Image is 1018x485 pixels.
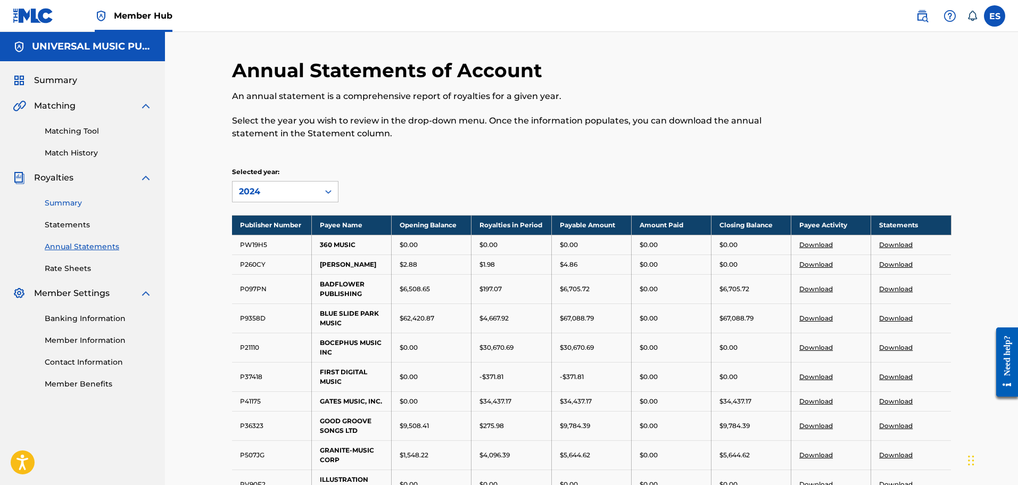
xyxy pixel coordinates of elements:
[45,241,152,252] a: Annual Statements
[640,372,658,382] p: $0.00
[879,451,913,459] a: Download
[392,215,471,235] th: Opening Balance
[232,114,786,140] p: Select the year you wish to review in the drop-down menu. Once the information populates, you can...
[239,185,312,198] div: 2024
[879,314,913,322] a: Download
[400,260,417,269] p: $2.88
[13,287,26,300] img: Member Settings
[711,215,791,235] th: Closing Balance
[34,100,76,112] span: Matching
[799,451,833,459] a: Download
[45,357,152,368] a: Contact Information
[400,450,428,460] p: $1,548.22
[939,5,961,27] div: Help
[799,397,833,405] a: Download
[479,260,495,269] p: $1.98
[879,373,913,381] a: Download
[719,450,750,460] p: $5,644.62
[879,343,913,351] a: Download
[471,215,551,235] th: Royalties in Period
[232,235,312,254] td: PW19H5
[719,260,738,269] p: $0.00
[560,240,578,250] p: $0.00
[139,287,152,300] img: expand
[312,362,392,391] td: FIRST DIGITAL MUSIC
[799,373,833,381] a: Download
[45,313,152,324] a: Banking Information
[719,314,754,323] p: $67,088.79
[13,74,77,87] a: SummarySummary
[45,198,152,209] a: Summary
[479,450,510,460] p: $4,096.39
[799,285,833,293] a: Download
[799,422,833,430] a: Download
[799,314,833,322] a: Download
[479,343,514,352] p: $30,670.69
[631,215,711,235] th: Amount Paid
[32,40,152,53] h5: UNIVERSAL MUSIC PUB GROUP
[967,11,978,21] div: Notifications
[719,284,749,294] p: $6,705.72
[799,241,833,249] a: Download
[312,254,392,274] td: [PERSON_NAME]
[479,372,503,382] p: -$371.81
[551,215,631,235] th: Payable Amount
[479,240,498,250] p: $0.00
[400,240,418,250] p: $0.00
[312,411,392,440] td: GOOD GROOVE SONGS LTD
[312,333,392,362] td: BOCEPHUS MUSIC INC
[719,372,738,382] p: $0.00
[34,171,73,184] span: Royalties
[988,319,1018,405] iframe: Resource Center
[232,167,338,177] p: Selected year:
[479,314,509,323] p: $4,667.92
[232,391,312,411] td: P41175
[312,215,392,235] th: Payee Name
[232,90,786,103] p: An annual statement is a comprehensive report of royalties for a given year.
[879,241,913,249] a: Download
[232,440,312,470] td: P507JG
[560,284,590,294] p: $6,705.72
[13,8,54,23] img: MLC Logo
[791,215,871,235] th: Payee Activity
[312,440,392,470] td: GRANITE-MUSIC CORP
[479,421,504,431] p: $275.98
[400,372,418,382] p: $0.00
[232,411,312,440] td: P36323
[312,235,392,254] td: 360 MUSIC
[916,10,929,22] img: search
[965,434,1018,485] iframe: Chat Widget
[232,254,312,274] td: P260CY
[640,450,658,460] p: $0.00
[232,215,312,235] th: Publisher Number
[879,285,913,293] a: Download
[719,421,750,431] p: $9,784.39
[640,240,658,250] p: $0.00
[232,362,312,391] td: P37418
[719,397,751,406] p: $34,437.17
[640,260,658,269] p: $0.00
[640,314,658,323] p: $0.00
[45,147,152,159] a: Match History
[312,303,392,333] td: BLUE SLIDE PARK MUSIC
[560,314,594,323] p: $67,088.79
[13,171,26,184] img: Royalties
[139,171,152,184] img: expand
[879,260,913,268] a: Download
[45,379,152,390] a: Member Benefits
[13,40,26,53] img: Accounts
[719,240,738,250] p: $0.00
[312,391,392,411] td: GATES MUSIC, INC.
[114,10,172,22] span: Member Hub
[799,260,833,268] a: Download
[400,343,418,352] p: $0.00
[45,335,152,346] a: Member Information
[232,333,312,362] td: P21110
[879,397,913,405] a: Download
[560,260,577,269] p: $4.86
[560,372,584,382] p: -$371.81
[871,215,951,235] th: Statements
[560,343,594,352] p: $30,670.69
